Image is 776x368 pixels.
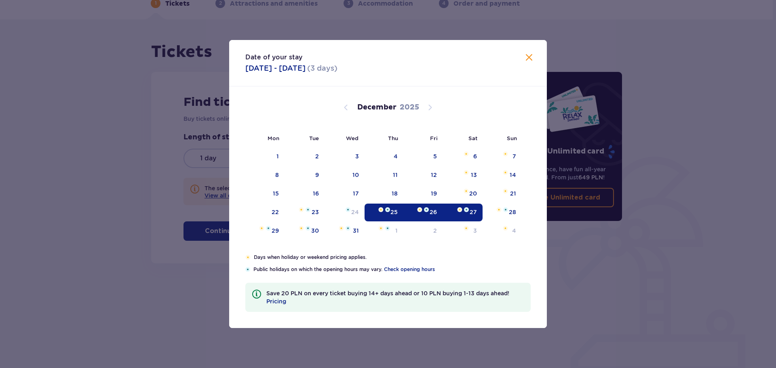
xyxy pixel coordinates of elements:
div: 23 [312,208,319,216]
td: Choose Wednesday, December 17, 2025 as your check-in date. It’s available. [325,185,365,203]
div: 24 [351,208,359,216]
div: 5 [433,152,437,160]
div: 6 [473,152,477,160]
td: Selected as end date. Saturday, December 27, 2025 [443,204,483,221]
small: Sat [468,135,477,141]
td: Selected. Friday, December 26, 2025 [403,204,443,221]
td: Choose Monday, December 29, 2025 as your check-in date. It’s available. [245,222,285,240]
td: Choose Saturday, December 13, 2025 as your check-in date. It’s available. [443,166,483,184]
td: Choose Sunday, January 4, 2026 as your check-in date. It’s available. [483,222,522,240]
div: 13 [471,171,477,179]
p: 2025 [400,103,419,112]
td: Choose Thursday, December 4, 2025 as your check-in date. It’s available. [365,148,404,166]
div: 12 [431,171,437,179]
td: Choose Thursday, December 11, 2025 as your check-in date. It’s available. [365,166,404,184]
td: Choose Friday, January 2, 2026 as your check-in date. It’s available. [403,222,443,240]
div: 22 [272,208,279,216]
small: Mon [268,135,279,141]
div: 1 [395,227,398,235]
div: 15 [273,189,279,198]
td: Selected as start date. Thursday, December 25, 2025 [365,204,404,221]
div: 18 [392,189,398,198]
p: December [357,103,396,112]
small: Wed [346,135,358,141]
td: Choose Saturday, December 20, 2025 as your check-in date. It’s available. [443,185,483,203]
small: Tue [309,135,319,141]
td: Choose Wednesday, December 3, 2025 as your check-in date. It’s available. [325,148,365,166]
div: 25 [390,208,398,216]
td: Choose Tuesday, December 30, 2025 as your check-in date. It’s available. [285,222,325,240]
p: [DATE] - [DATE] [245,63,306,73]
div: 19 [431,189,437,198]
td: Choose Friday, December 19, 2025 as your check-in date. It’s available. [403,185,443,203]
small: Fri [430,135,438,141]
div: 27 [470,208,477,216]
td: Choose Friday, December 12, 2025 as your check-in date. It’s available. [403,166,443,184]
td: Choose Tuesday, December 9, 2025 as your check-in date. It’s available. [285,166,325,184]
td: Choose Thursday, December 18, 2025 as your check-in date. It’s available. [365,185,404,203]
div: 8 [275,171,279,179]
td: Choose Friday, December 5, 2025 as your check-in date. It’s available. [403,148,443,166]
div: 29 [272,227,279,235]
div: 3 [355,152,359,160]
div: 11 [393,171,398,179]
div: 26 [430,208,437,216]
td: Choose Sunday, December 7, 2025 as your check-in date. It’s available. [483,148,522,166]
div: 4 [394,152,398,160]
div: 30 [311,227,319,235]
td: Choose Tuesday, December 16, 2025 as your check-in date. It’s available. [285,185,325,203]
td: Not available. Wednesday, December 24, 2025 [325,204,365,221]
td: Choose Monday, December 22, 2025 as your check-in date. It’s available. [245,204,285,221]
div: 16 [313,189,319,198]
div: 17 [353,189,359,198]
div: 10 [352,171,359,179]
div: 31 [353,227,359,235]
p: ( 3 days ) [307,63,337,73]
div: 2 [433,227,437,235]
td: Choose Wednesday, December 31, 2025 as your check-in date. It’s available. [325,222,365,240]
div: Calendar [229,86,547,254]
td: Choose Monday, December 1, 2025 as your check-in date. It’s available. [245,148,285,166]
td: Choose Monday, December 8, 2025 as your check-in date. It’s available. [245,166,285,184]
td: Choose Thursday, January 1, 2026 as your check-in date. It’s available. [365,222,404,240]
small: Thu [388,135,398,141]
div: 2 [315,152,319,160]
p: Days when holiday or weekend pricing applies. [254,254,531,261]
td: Choose Tuesday, December 2, 2025 as your check-in date. It’s available. [285,148,325,166]
div: 1 [276,152,279,160]
td: Choose Monday, December 15, 2025 as your check-in date. It’s available. [245,185,285,203]
td: Choose Sunday, December 28, 2025 as your check-in date. It’s available. [483,204,522,221]
td: Choose Wednesday, December 10, 2025 as your check-in date. It’s available. [325,166,365,184]
div: 3 [473,227,477,235]
td: Choose Sunday, December 14, 2025 as your check-in date. It’s available. [483,166,522,184]
div: 20 [469,189,477,198]
td: Choose Saturday, January 3, 2026 as your check-in date. It’s available. [443,222,483,240]
td: Choose Saturday, December 6, 2025 as your check-in date. It’s available. [443,148,483,166]
div: 9 [315,171,319,179]
td: Choose Tuesday, December 23, 2025 as your check-in date. It’s available. [285,204,325,221]
td: Choose Sunday, December 21, 2025 as your check-in date. It’s available. [483,185,522,203]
